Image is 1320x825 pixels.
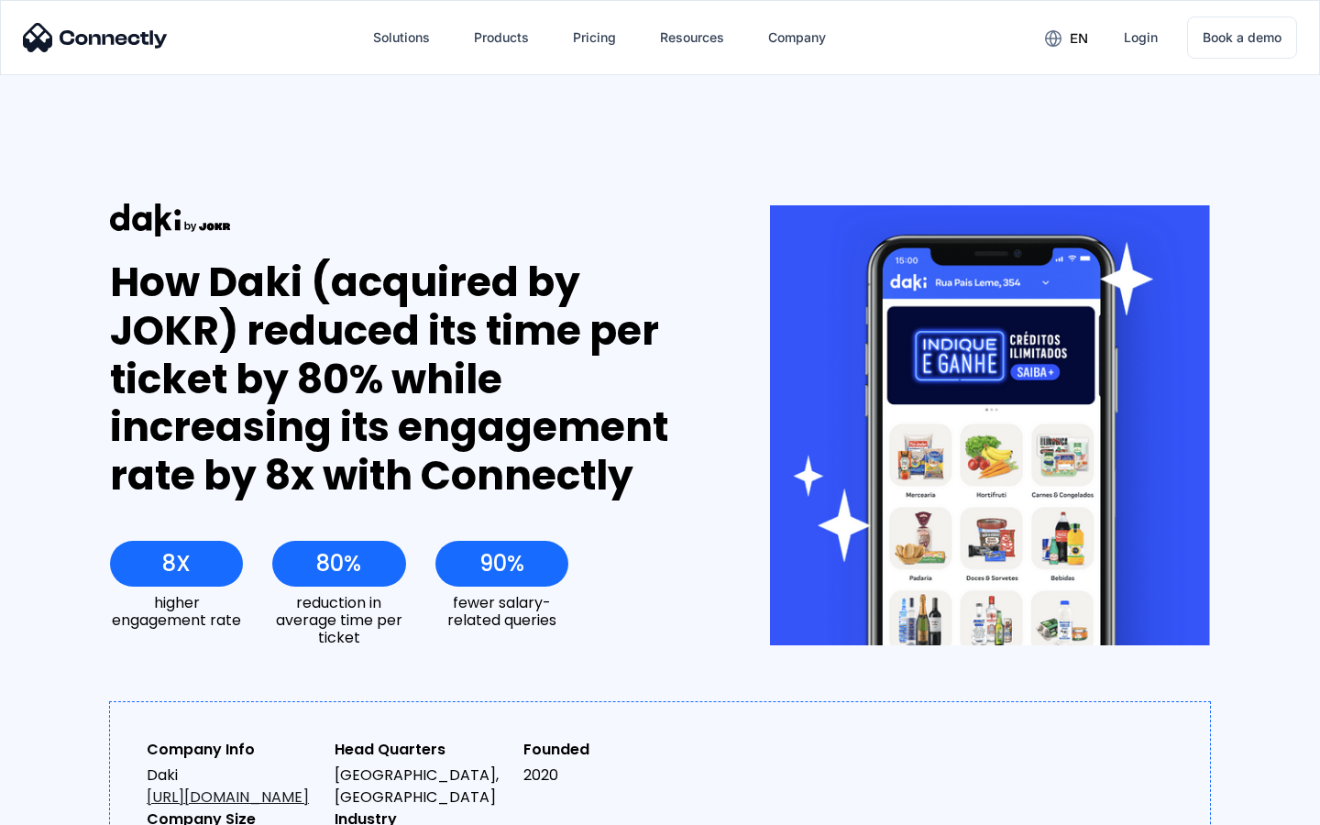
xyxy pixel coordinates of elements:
div: How Daki (acquired by JOKR) reduced its time per ticket by 80% while increasing its engagement ra... [110,258,703,500]
aside: Language selected: English [18,793,110,819]
div: [GEOGRAPHIC_DATA], [GEOGRAPHIC_DATA] [335,764,508,808]
div: 2020 [523,764,697,786]
div: en [1070,26,1088,51]
div: 90% [479,551,524,577]
div: Company [768,25,826,50]
div: Pricing [573,25,616,50]
a: Book a demo [1187,16,1297,59]
div: Daki [147,764,320,808]
div: reduction in average time per ticket [272,594,405,647]
a: [URL][DOMAIN_NAME] [147,786,309,808]
div: Founded [523,739,697,761]
a: Login [1109,16,1172,60]
div: 80% [316,551,361,577]
div: Products [474,25,529,50]
div: Resources [660,25,724,50]
div: Login [1124,25,1158,50]
div: 8X [162,551,191,577]
div: Solutions [373,25,430,50]
img: Connectly Logo [23,23,168,52]
a: Pricing [558,16,631,60]
div: fewer salary-related queries [435,594,568,629]
div: higher engagement rate [110,594,243,629]
ul: Language list [37,793,110,819]
div: Head Quarters [335,739,508,761]
div: Company Info [147,739,320,761]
